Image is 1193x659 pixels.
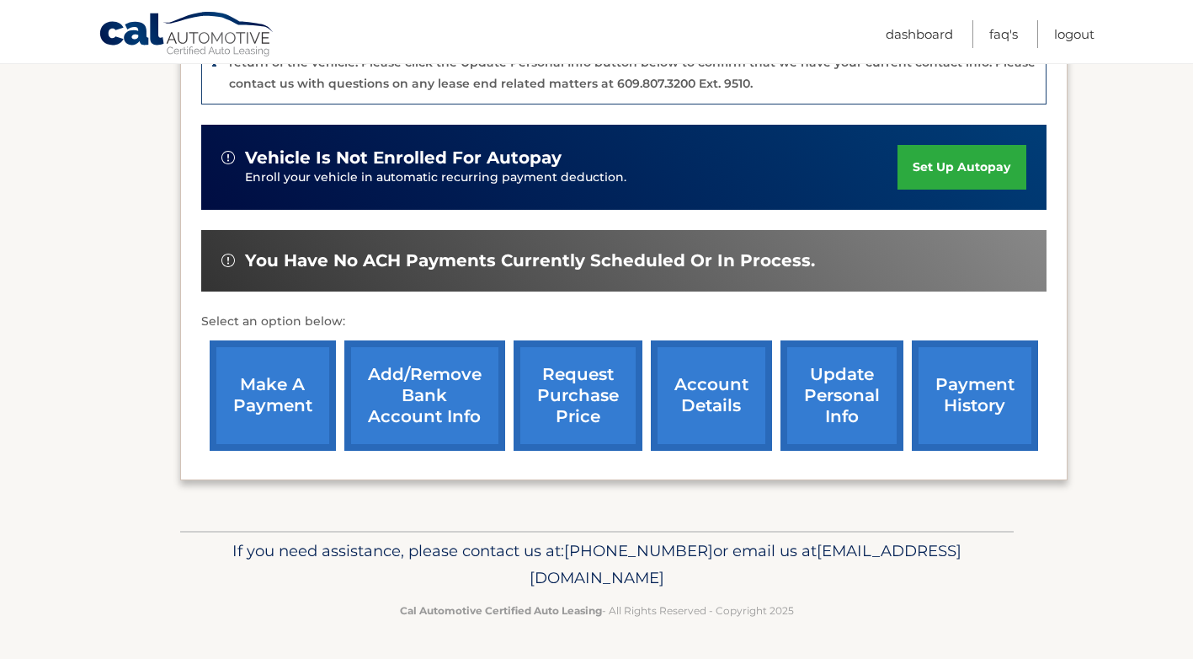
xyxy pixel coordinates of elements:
[245,250,815,271] span: You have no ACH payments currently scheduled or in process.
[245,169,898,187] p: Enroll your vehicle in automatic recurring payment deduction.
[229,35,1036,91] p: The end of your lease is approaching soon. A member of our lease end team will be in touch soon t...
[886,20,953,48] a: Dashboard
[344,340,505,451] a: Add/Remove bank account info
[221,151,235,164] img: alert-white.svg
[201,312,1047,332] p: Select an option below:
[191,538,1003,592] p: If you need assistance, please contact us at: or email us at
[564,541,713,560] span: [PHONE_NUMBER]
[221,254,235,267] img: alert-white.svg
[780,340,903,451] a: update personal info
[400,604,602,617] strong: Cal Automotive Certified Auto Leasing
[1054,20,1094,48] a: Logout
[514,340,642,451] a: request purchase price
[245,147,562,169] span: vehicle is not enrolled for autopay
[912,340,1038,451] a: payment history
[897,145,1025,190] a: set up autopay
[99,11,275,60] a: Cal Automotive
[191,602,1003,619] p: - All Rights Reserved - Copyright 2025
[210,340,336,451] a: make a payment
[989,20,1018,48] a: FAQ's
[651,340,772,451] a: account details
